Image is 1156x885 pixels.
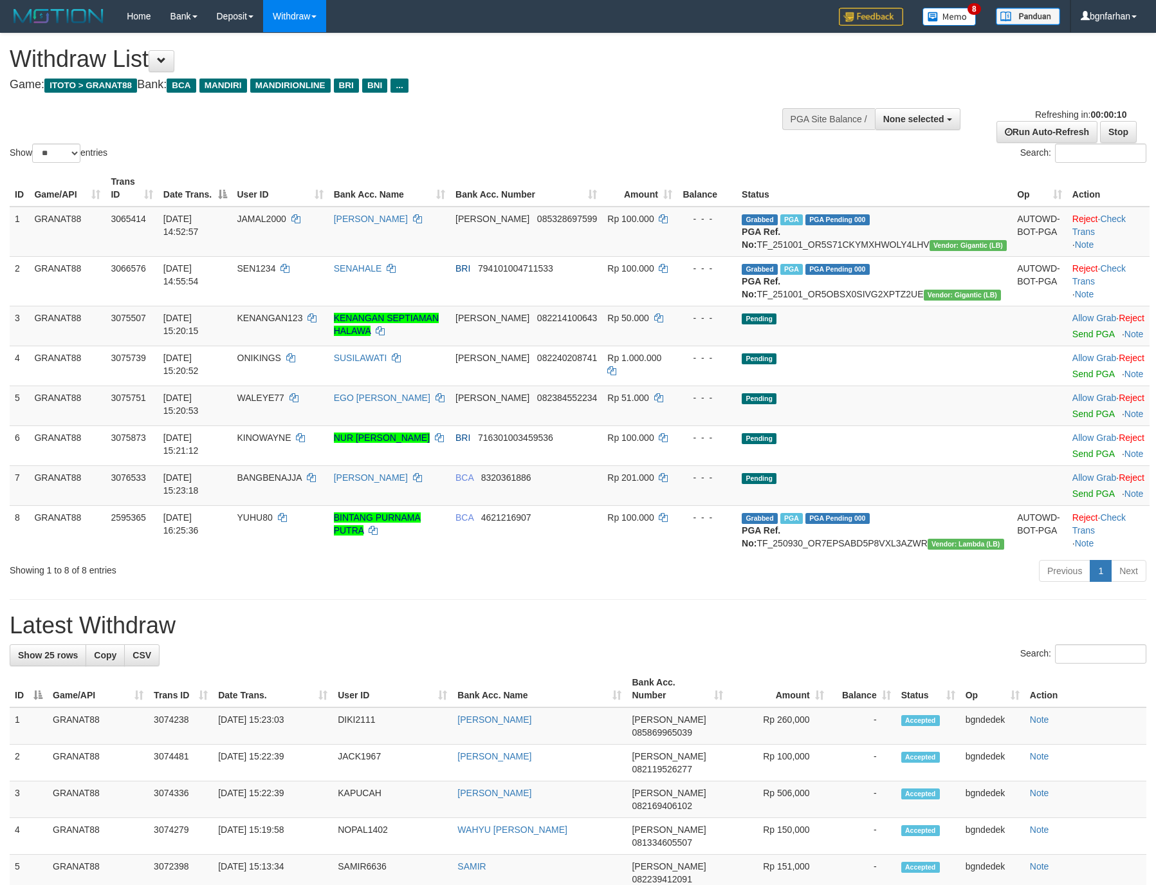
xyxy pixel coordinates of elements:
[607,512,654,523] span: Rp 100.000
[334,79,359,93] span: BRI
[805,214,870,225] span: PGA Pending
[829,818,896,855] td: -
[333,781,452,818] td: KAPUCAH
[167,79,196,93] span: BCA
[111,393,146,403] span: 3075751
[1067,170,1150,207] th: Action
[213,671,333,707] th: Date Trans.: activate to sort column ascending
[1072,353,1119,363] span: ·
[805,513,870,524] span: PGA Pending
[149,745,213,781] td: 3074481
[537,313,597,323] span: Copy 082214100643 to clipboard
[537,214,597,224] span: Copy 085328697599 to clipboard
[334,433,430,443] a: NUR [PERSON_NAME]
[1124,369,1144,379] a: Note
[29,386,106,425] td: GRANAT88
[163,353,199,376] span: [DATE] 15:20:52
[1072,433,1119,443] span: ·
[627,671,728,707] th: Bank Acc. Number: activate to sort column ascending
[1030,824,1049,835] a: Note
[163,472,199,496] span: [DATE] 15:23:18
[683,391,731,404] div: - - -
[1119,353,1144,363] a: Reject
[455,313,529,323] span: [PERSON_NAME]
[44,79,137,93] span: ITOTO > GRANAT88
[149,781,213,818] td: 3074336
[805,264,870,275] span: PGA Pending
[1119,313,1144,323] a: Reject
[607,214,654,224] span: Rp 100.000
[48,781,149,818] td: GRANAT88
[1075,289,1094,299] a: Note
[455,353,529,363] span: [PERSON_NAME]
[10,425,29,465] td: 6
[960,745,1025,781] td: bgndedek
[334,512,421,536] a: BINTANG PURNAMA PUTRA
[10,144,107,163] label: Show entries
[390,79,408,93] span: ...
[1067,505,1150,555] td: · ·
[237,263,276,274] span: SEN1234
[213,781,333,818] td: [DATE] 15:22:39
[683,212,731,225] div: - - -
[457,714,531,725] a: [PERSON_NAME]
[968,3,981,15] span: 8
[237,214,286,224] span: JAMAL2000
[742,276,780,299] b: PGA Ref. No:
[829,707,896,745] td: -
[29,346,106,386] td: GRANAT88
[333,745,452,781] td: JACK1967
[149,671,213,707] th: Trans ID: activate to sort column ascending
[1067,256,1150,306] td: · ·
[334,353,387,363] a: SUSILAWATI
[1072,393,1116,403] a: Allow Grab
[742,313,776,324] span: Pending
[334,214,408,224] a: [PERSON_NAME]
[10,465,29,505] td: 7
[29,256,106,306] td: GRANAT88
[237,353,281,363] span: ONIKINGS
[1124,489,1144,499] a: Note
[10,46,758,72] h1: Withdraw List
[1072,214,1126,237] a: Check Trans
[1039,560,1090,582] a: Previous
[683,351,731,364] div: - - -
[250,79,331,93] span: MANDIRIONLINE
[10,207,29,257] td: 1
[1067,306,1150,346] td: ·
[742,513,778,524] span: Grabbed
[455,214,529,224] span: [PERSON_NAME]
[10,346,29,386] td: 4
[10,386,29,425] td: 5
[10,170,29,207] th: ID
[10,707,48,745] td: 1
[124,644,160,666] a: CSV
[362,79,387,93] span: BNI
[232,170,329,207] th: User ID: activate to sort column ascending
[742,473,776,484] span: Pending
[1012,207,1067,257] td: AUTOWD-BOT-PGA
[455,472,473,483] span: BCA
[10,671,48,707] th: ID: activate to sort column descending
[1055,644,1146,664] input: Search:
[334,263,382,274] a: SENAHALE
[737,207,1012,257] td: TF_251001_OR5S71CKYMXHWOLY4LHV
[1030,751,1049,761] a: Note
[163,393,199,416] span: [DATE] 15:20:53
[10,781,48,818] td: 3
[928,539,1004,550] span: Vendor URL: https://dashboard.q2checkout.com/secure
[1100,121,1137,143] a: Stop
[18,650,78,660] span: Show 25 rows
[632,764,692,774] span: Copy 082119526277 to clipboard
[737,170,1012,207] th: Status
[742,353,776,364] span: Pending
[632,837,692,848] span: Copy 081334605507 to clipboard
[334,313,439,336] a: KENANGAN SEPTIAMAN HALAWA
[334,393,430,403] a: EGO [PERSON_NAME]
[683,262,731,275] div: - - -
[329,170,450,207] th: Bank Acc. Name: activate to sort column ascending
[632,861,706,871] span: [PERSON_NAME]
[1072,329,1114,339] a: Send PGA
[996,8,1060,25] img: panduan.png
[333,818,452,855] td: NOPAL1402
